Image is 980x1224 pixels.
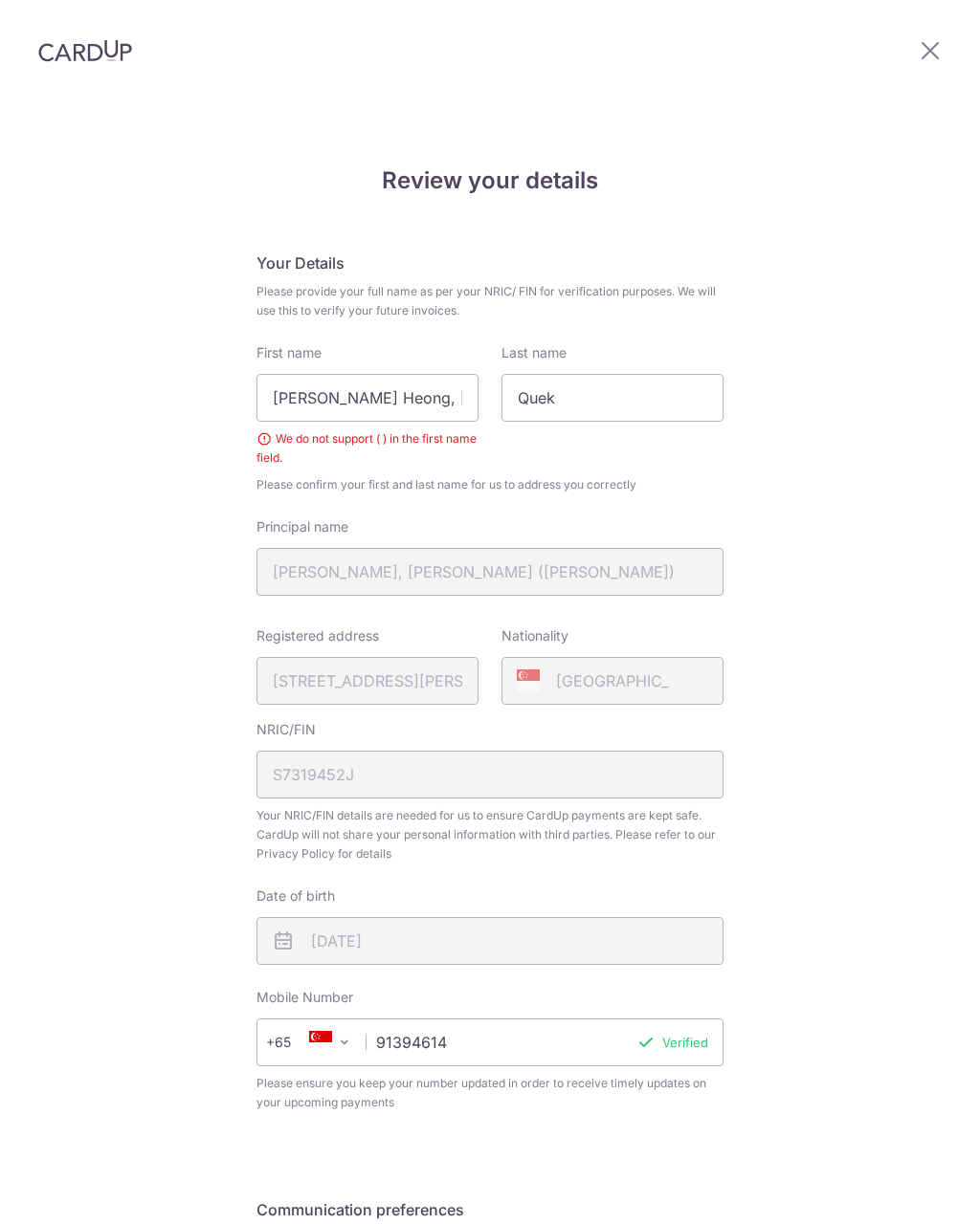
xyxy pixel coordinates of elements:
[256,720,316,739] label: NRIC/FIN
[256,886,335,906] label: Date of birth
[256,1198,724,1221] h5: Communication preferences
[266,1031,318,1054] span: +65
[256,1074,724,1112] span: Please ensure you keep your number updated in order to receive timely updates on your upcoming pa...
[256,343,322,362] label: First name
[38,39,132,62] img: CardUp
[272,1031,318,1054] span: +65
[256,806,724,863] span: Your NRIC/FIN details are needed for us to ensure CardUp payments are kept safe. CardUp will not ...
[256,429,479,468] div: We do not support ( ) in the first name field.
[256,374,479,422] input: First Name
[501,343,567,362] label: Last name
[256,517,348,536] label: Principal name
[256,988,353,1007] label: Mobile Number
[256,475,724,494] span: Please confirm your first and last name for us to address you correctly
[256,626,379,645] label: Registered address
[256,251,724,274] h5: Your Details
[501,374,724,422] input: Last name
[256,282,724,320] span: Please provide your full name as per your NRIC/ FIN for verification purposes. We will use this t...
[256,164,724,198] h4: Review your details
[501,626,568,645] label: Nationality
